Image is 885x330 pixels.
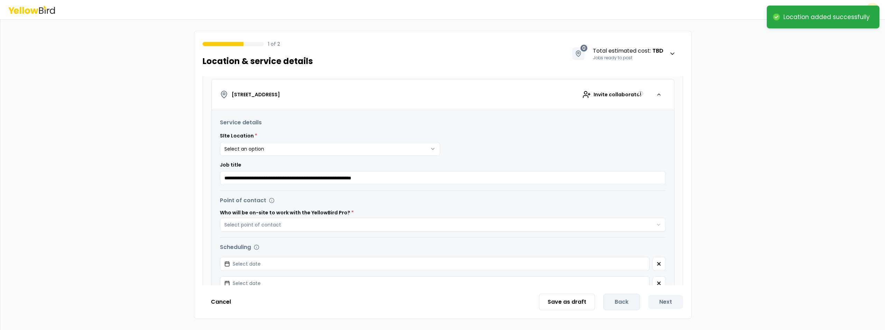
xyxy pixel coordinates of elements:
[268,41,280,47] p: 1 of 2
[783,13,870,21] div: Location added successfully
[220,161,241,168] label: Job title
[232,91,280,98] h4: [STREET_ADDRESS]
[220,196,266,205] h3: Point of contact
[652,47,663,55] strong: TBD
[593,55,632,61] span: Jobs ready to post
[220,243,251,251] h3: Scheduling
[594,91,642,98] span: Invite collaborator
[866,3,879,17] span: RM
[220,210,666,215] label: Who will be on-site to work with the YellowBird Pro?
[565,39,683,68] button: 0Total estimated cost: TBDJobs ready to post
[220,132,257,139] label: SIte Location
[203,295,239,309] button: Cancel
[233,280,261,287] span: Select date
[575,88,649,101] div: Invite collaborator
[233,260,261,267] span: Select date
[203,56,313,67] h1: Location & service details
[539,294,595,310] button: Save as draft
[212,79,674,110] button: [STREET_ADDRESS]Invite collaborator
[220,276,650,290] button: Select date
[593,47,663,55] span: Total estimated cost :
[220,257,650,271] button: Select date
[220,118,666,127] h3: Service details
[220,218,666,232] button: Select point of contact
[580,45,587,52] span: 0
